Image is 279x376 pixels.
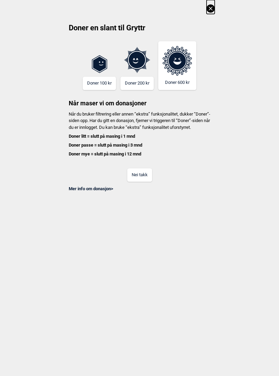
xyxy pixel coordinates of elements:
[69,186,113,191] a: Mer info om donasjon>
[64,23,215,38] h2: Doner en slant til Gryttr
[64,90,215,107] h3: Når maser vi om donasjoner
[69,142,142,148] b: Doner passe = slutt på masing i 3 mnd
[69,134,135,139] b: Doner litt = slutt på masing i 1 mnd
[127,168,152,182] button: Nei takk
[158,41,196,90] button: Doner 600 kr
[120,77,154,90] button: Doner 200 kr
[64,111,215,157] p: Når du bruker filtrering eller annen “ekstra” funksjonalitet, dukker “Doner”-siden opp. Har du gi...
[69,151,141,156] b: Doner mye = slutt på masing i 12 mnd
[83,77,116,90] button: Doner 100 kr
